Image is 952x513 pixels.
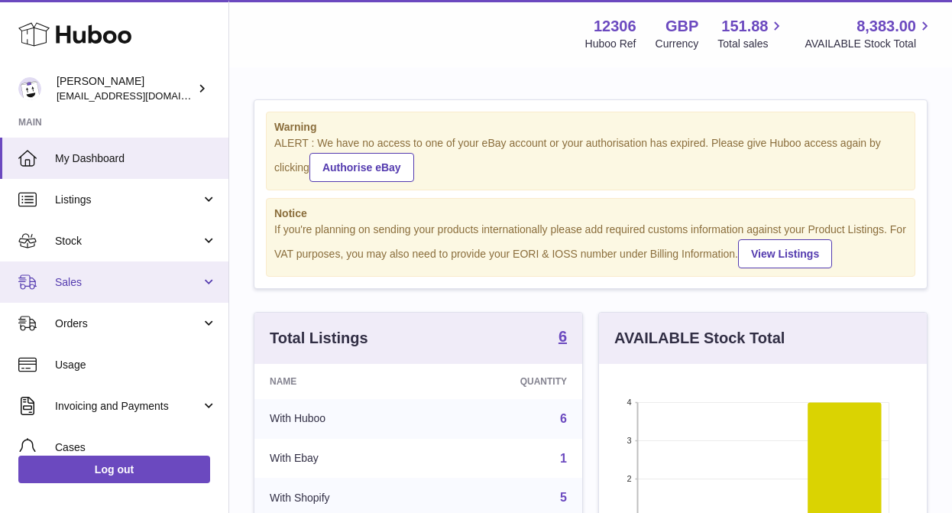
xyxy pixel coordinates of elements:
[254,439,431,479] td: With Ebay
[254,399,431,439] td: With Huboo
[665,16,698,37] strong: GBP
[55,358,217,372] span: Usage
[559,329,567,347] a: 6
[274,222,907,268] div: If you're planning on sending your products internationally please add required customs informati...
[55,317,201,331] span: Orders
[627,398,631,407] text: 4
[805,37,934,51] span: AVAILABLE Stock Total
[559,329,567,344] strong: 6
[55,440,217,455] span: Cases
[614,328,785,349] h3: AVAILABLE Stock Total
[270,328,368,349] h3: Total Listings
[656,37,699,51] div: Currency
[560,412,567,425] a: 6
[274,206,907,221] strong: Notice
[805,16,934,51] a: 8,383.00 AVAILABLE Stock Total
[721,16,768,37] span: 151.88
[309,153,414,182] a: Authorise eBay
[18,77,41,100] img: hello@otect.co
[57,89,225,102] span: [EMAIL_ADDRESS][DOMAIN_NAME]
[274,120,907,135] strong: Warning
[627,436,631,445] text: 3
[560,491,567,504] a: 5
[431,364,582,399] th: Quantity
[274,136,907,182] div: ALERT : We have no access to one of your eBay account or your authorisation has expired. Please g...
[560,452,567,465] a: 1
[717,37,785,51] span: Total sales
[738,239,832,268] a: View Listings
[55,193,201,207] span: Listings
[55,234,201,248] span: Stock
[717,16,785,51] a: 151.88 Total sales
[594,16,636,37] strong: 12306
[55,151,217,166] span: My Dashboard
[254,364,431,399] th: Name
[57,74,194,103] div: [PERSON_NAME]
[585,37,636,51] div: Huboo Ref
[18,456,210,483] a: Log out
[55,275,201,290] span: Sales
[627,474,631,483] text: 2
[856,16,916,37] span: 8,383.00
[55,399,201,414] span: Invoicing and Payments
